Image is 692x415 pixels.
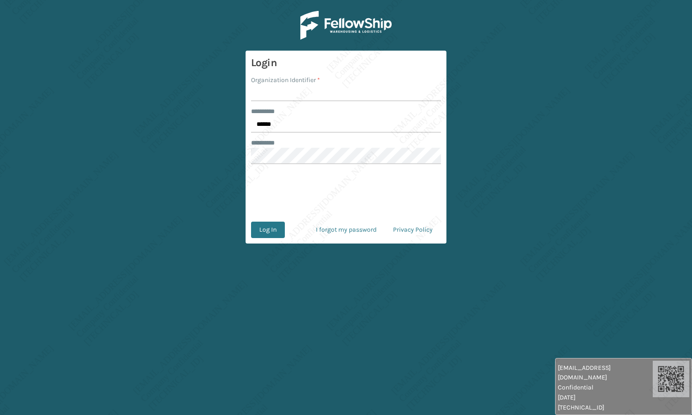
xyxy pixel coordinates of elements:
[558,403,653,412] span: [TECHNICAL_ID]
[251,75,320,85] label: Organization Identifier
[277,175,415,211] iframe: reCAPTCHA
[308,222,385,238] a: I forgot my password
[300,11,392,40] img: Logo
[251,56,441,70] h3: Login
[385,222,441,238] a: Privacy Policy
[558,363,653,382] span: [EMAIL_ADDRESS][DOMAIN_NAME]
[251,222,285,238] button: Log In
[558,383,653,392] span: Confidential
[558,393,653,402] span: [DATE]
